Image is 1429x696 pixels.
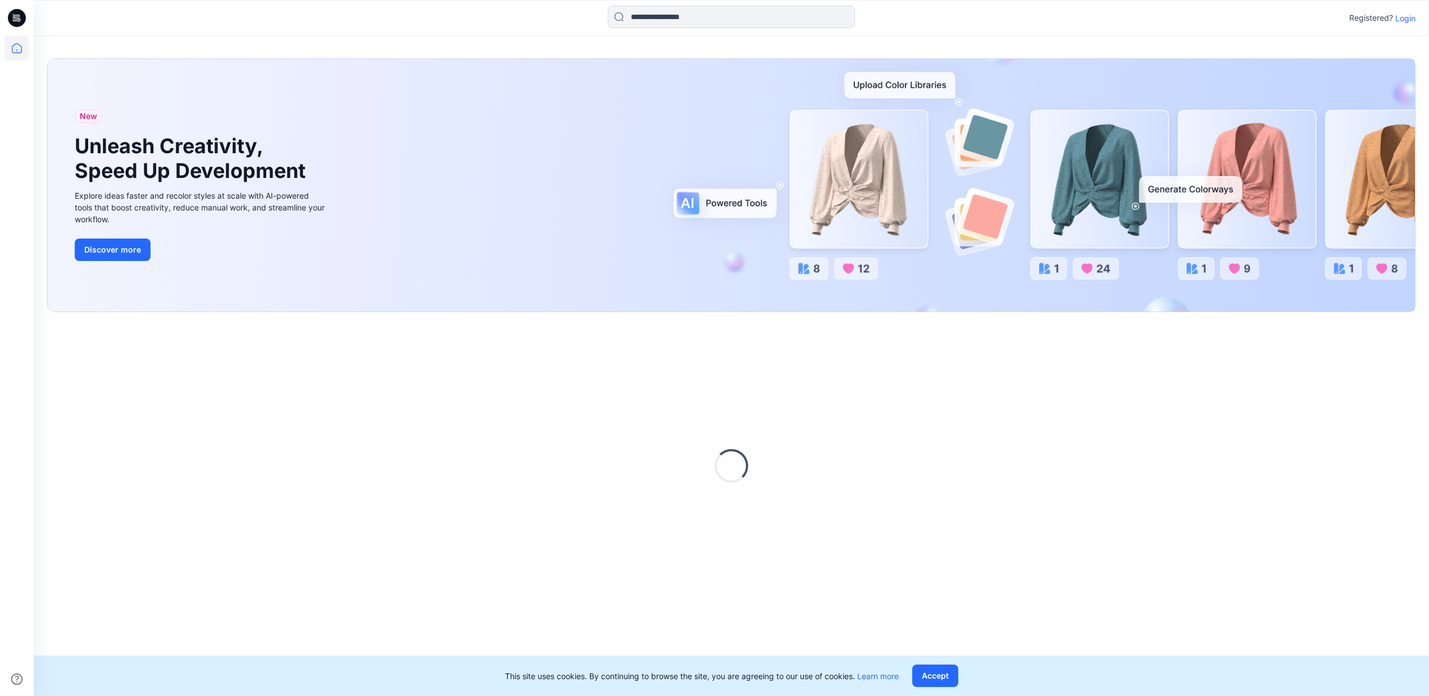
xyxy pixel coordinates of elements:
[505,670,899,682] p: This site uses cookies. By continuing to browse the site, you are agreeing to our use of cookies.
[80,109,97,123] span: New
[1349,11,1393,25] p: Registered?
[1395,12,1416,24] p: Login
[912,665,958,687] button: Accept
[75,239,151,261] button: Discover more
[75,190,327,225] div: Explore ideas faster and recolor styles at scale with AI-powered tools that boost creativity, red...
[75,134,311,182] h1: Unleash Creativity, Speed Up Development
[857,671,899,681] a: Learn more
[75,239,327,261] a: Discover more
